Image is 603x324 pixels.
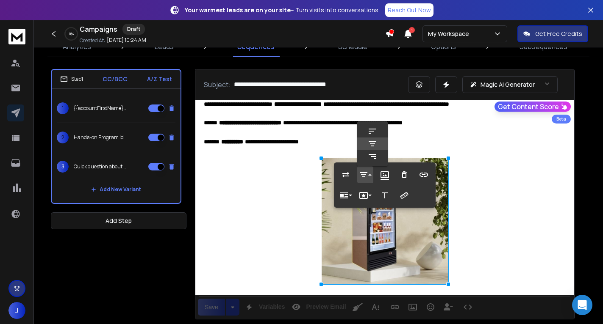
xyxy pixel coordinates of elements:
[103,75,128,83] p: CC/BCC
[388,6,431,14] p: Reach Out Now
[422,299,439,316] button: Emoticons
[69,31,74,36] p: 0 %
[377,166,393,183] button: Image Caption
[288,299,347,316] button: Preview Email
[74,134,128,141] p: Hands-on Program Idea for Students
[84,181,148,198] button: Add New Variant
[57,102,69,114] span: 1
[338,166,354,183] button: Replace
[396,166,412,183] button: Remove
[416,166,432,183] button: Insert Link
[198,299,225,316] div: Save
[51,69,181,204] li: Step1CC/BCCA/Z Test1{{accountFirstName}}, No-cost healthy snack + drink option for your students2...
[204,80,231,90] p: Subject:
[572,295,592,315] div: Open Intercom Messenger
[51,212,186,229] button: Add Step
[57,161,69,173] span: 3
[367,299,383,316] button: More Text
[517,25,588,42] button: Get Free Credits
[80,24,117,34] h1: Campaigns
[357,125,388,137] a: Align Left
[147,75,172,83] p: A/Z Test
[8,302,25,319] button: J
[377,187,393,204] button: Alternative Text
[396,187,412,204] button: Change Size
[185,6,378,14] p: – Turn visits into conversations
[462,76,558,93] button: Magic AI Generator
[440,299,456,316] button: Insert Unsubscribe Link
[8,29,25,44] img: logo
[481,80,535,89] p: Magic AI Generator
[350,299,366,316] button: Clean HTML
[122,24,145,35] div: Draft
[304,303,347,310] span: Preview Email
[74,105,128,112] p: {{accountFirstName}}, No-cost healthy snack + drink option for your students
[385,3,433,17] a: Reach Out Now
[387,299,403,316] button: Insert Link (⌘K)
[535,30,582,38] p: Get Free Credits
[552,115,571,124] div: Beta
[338,187,354,204] button: Display
[107,37,146,44] p: [DATE] 10:24 AM
[57,132,69,143] span: 2
[460,299,476,316] button: Code View
[185,6,291,14] strong: Your warmest leads are on your site
[428,30,472,38] p: My Workspace
[74,163,128,170] p: Quick question about {{companyName}}
[257,303,287,310] span: Variables
[495,102,571,112] button: Get Content Score
[60,75,83,83] div: Step 1
[357,187,373,204] button: Style
[409,27,415,33] span: 1
[80,37,105,44] p: Created At:
[241,299,287,316] button: Variables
